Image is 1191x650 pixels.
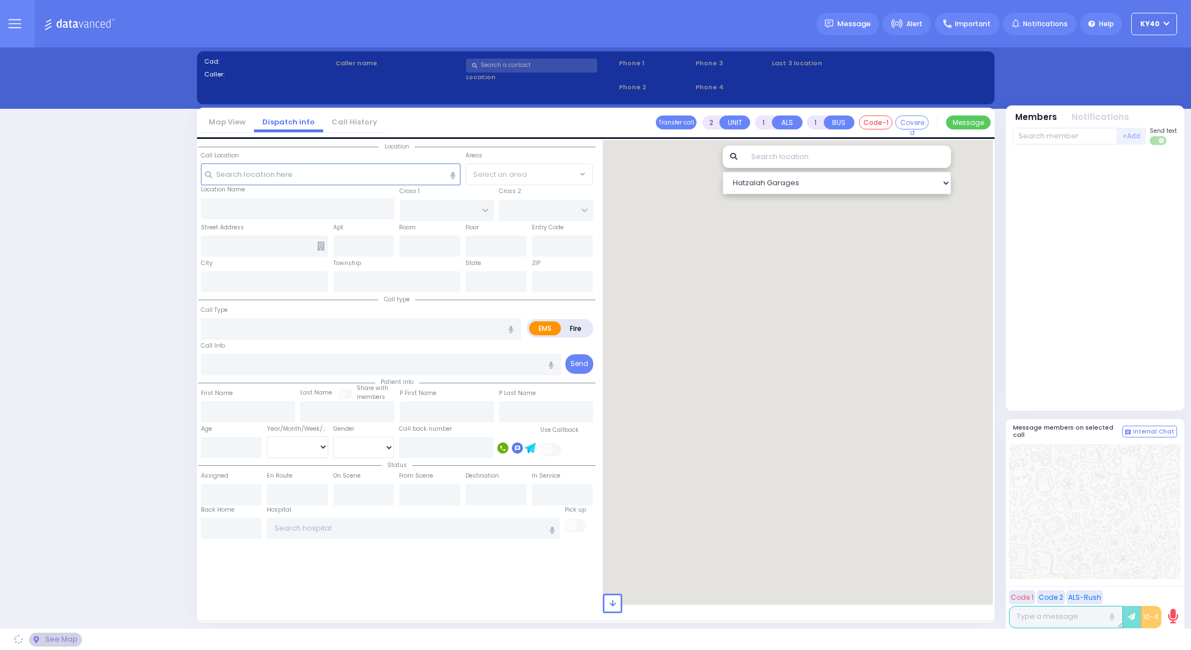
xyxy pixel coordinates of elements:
label: EMS [529,321,561,335]
span: Alert [906,19,923,29]
img: Logo [44,17,118,31]
label: Location [466,73,615,82]
label: Entry Code [532,223,564,232]
label: In Service [532,471,560,480]
span: Help [1099,19,1114,29]
label: Cad: [204,57,332,66]
span: Location [379,142,415,151]
input: Search member [1013,128,1117,145]
button: Covered [895,115,929,129]
span: Call type [378,295,415,304]
span: Important [955,19,991,29]
label: Turn off text [1150,135,1168,146]
button: ALS-Rush [1067,590,1103,604]
span: KY40 [1140,19,1160,29]
button: Internal Chat [1122,426,1177,438]
label: Pick up [565,505,586,514]
label: Caller: [204,70,332,79]
button: UNIT [719,115,750,129]
span: Phone 1 [619,59,691,68]
span: Internal Chat [1133,428,1174,436]
label: P First Name [400,389,436,398]
a: Call History [323,117,386,127]
label: ZIP [532,259,540,268]
button: ALS [772,115,803,129]
span: Status [382,461,412,469]
span: Patient info [375,378,419,386]
label: Hospital [267,505,291,514]
label: Location Name [201,185,245,194]
span: Message [837,18,871,30]
label: Cross 2 [499,187,521,196]
span: Phone 3 [695,59,768,68]
span: Notifications [1023,19,1068,29]
span: members [357,393,385,401]
label: Call Info [201,341,225,350]
label: Age [201,425,212,434]
label: Last Name [300,388,332,397]
input: Search location [744,146,951,168]
label: Use Callback [540,426,579,435]
div: Year/Month/Week/Day [267,425,328,434]
label: Fire [560,321,592,335]
input: Search location here [201,163,461,185]
button: Members [1015,111,1057,124]
label: Apt [333,223,343,232]
label: Areas [465,151,482,160]
label: En Route [267,471,292,480]
label: Gender [333,425,354,434]
label: Call Location [201,151,239,160]
label: Room [399,223,416,232]
input: Search a contact [466,59,597,73]
label: State [465,259,481,268]
label: First Name [201,389,233,398]
label: P Last Name [499,389,536,398]
label: Floor [465,223,479,232]
label: Back Home [201,505,234,514]
input: Search hospital [267,518,560,539]
label: Destination [465,471,499,480]
img: message.svg [825,20,833,28]
label: Call Type [201,306,228,315]
label: Street Address [201,223,244,232]
a: Map View [200,117,254,127]
label: Caller name [335,59,463,68]
div: See map [29,633,81,647]
span: Phone 4 [695,83,768,92]
button: Code 1 [1009,590,1035,604]
small: Share with [357,384,388,392]
button: Transfer call [656,115,697,129]
span: Select an area [473,169,527,180]
label: City [201,259,213,268]
button: BUS [824,115,854,129]
label: Cross 1 [400,187,420,196]
button: Code 2 [1037,590,1065,604]
label: From Scene [399,471,433,480]
label: On Scene [333,471,361,480]
span: Send text [1150,127,1177,135]
span: Other building occupants [317,242,325,251]
h5: Message members on selected call [1013,424,1122,439]
label: Assigned [201,471,228,480]
button: KY40 [1131,13,1177,35]
button: Notifications [1072,111,1129,124]
label: Call back number [399,425,452,434]
span: Phone 2 [619,83,691,92]
label: Last 3 location [772,59,879,68]
a: Dispatch info [254,117,323,127]
button: Message [946,115,991,129]
img: comment-alt.png [1125,430,1131,435]
label: Township [333,259,361,268]
button: Send [565,354,593,374]
button: Code-1 [859,115,892,129]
